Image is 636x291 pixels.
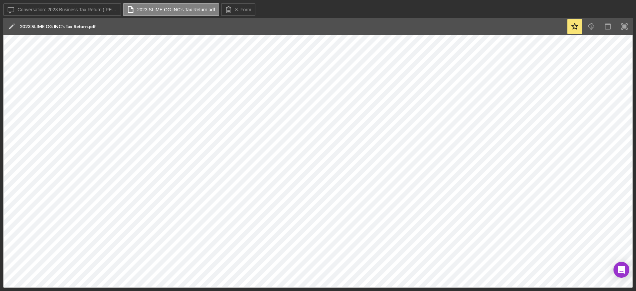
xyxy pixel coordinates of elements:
label: 8. Form [235,7,251,12]
button: Conversation: 2023 Business Tax Return ([PERSON_NAME]) [3,3,121,16]
div: 2023 SLIME OG INC's Tax Return.pdf [20,24,96,29]
label: Conversation: 2023 Business Tax Return ([PERSON_NAME]) [18,7,117,12]
button: 2023 SLIME OG INC's Tax Return.pdf [123,3,219,16]
div: Open Intercom Messenger [613,262,629,278]
button: 8. Form [221,3,255,16]
label: 2023 SLIME OG INC's Tax Return.pdf [137,7,215,12]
